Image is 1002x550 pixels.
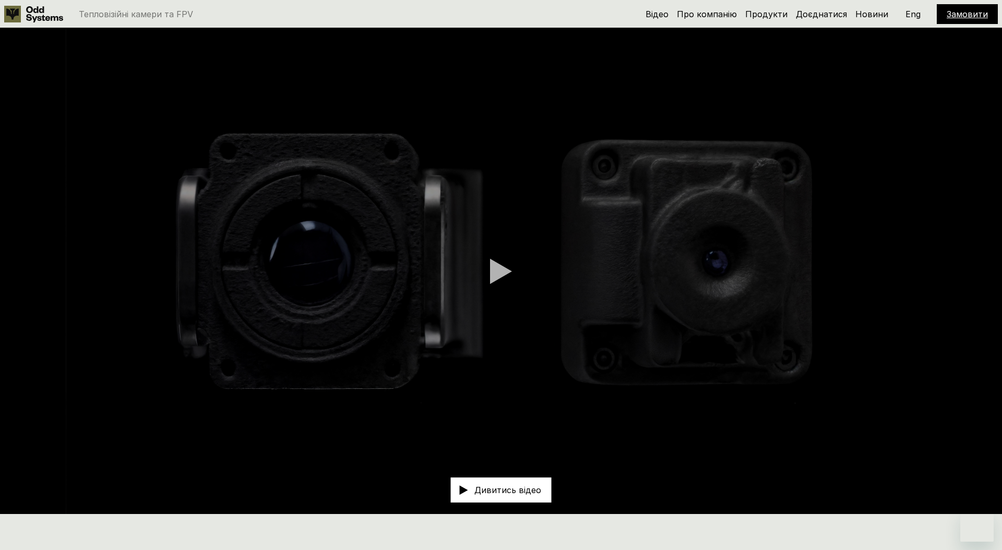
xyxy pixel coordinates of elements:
a: Новини [855,9,888,19]
p: Тепловізійні камери та FPV [79,10,193,18]
a: Замовити [947,9,988,19]
a: Відео [646,9,669,19]
a: Про компанію [677,9,737,19]
iframe: Button to launch messaging window [960,508,994,542]
p: Eng [905,10,921,18]
a: Продукти [745,9,788,19]
p: Дивитись відео [474,486,541,494]
a: Доєднатися [796,9,847,19]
